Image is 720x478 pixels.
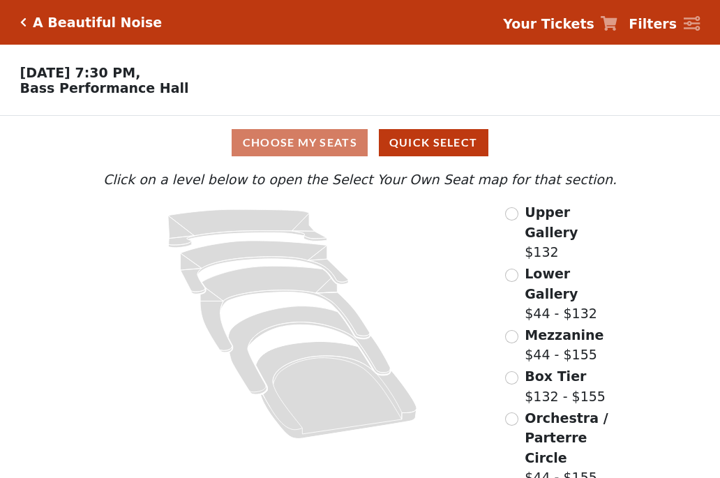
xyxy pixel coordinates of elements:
a: Your Tickets [503,14,617,34]
path: Orchestra / Parterre Circle - Seats Available: 35 [256,342,417,439]
button: Quick Select [379,129,488,156]
path: Lower Gallery - Seats Available: 117 [181,241,349,294]
label: $44 - $132 [525,264,620,324]
a: Filters [629,14,700,34]
strong: Your Tickets [503,16,594,31]
strong: Filters [629,16,677,31]
span: Mezzanine [525,327,603,343]
h5: A Beautiful Noise [33,15,162,31]
a: Click here to go back to filters [20,17,27,27]
span: Box Tier [525,368,586,384]
span: Upper Gallery [525,204,578,240]
label: $132 - $155 [525,366,606,406]
p: Click on a level below to open the Select Your Own Seat map for that section. [100,170,620,190]
span: Orchestra / Parterre Circle [525,410,608,465]
span: Lower Gallery [525,266,578,301]
label: $44 - $155 [525,325,603,365]
label: $132 [525,202,620,262]
path: Upper Gallery - Seats Available: 155 [168,209,327,248]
